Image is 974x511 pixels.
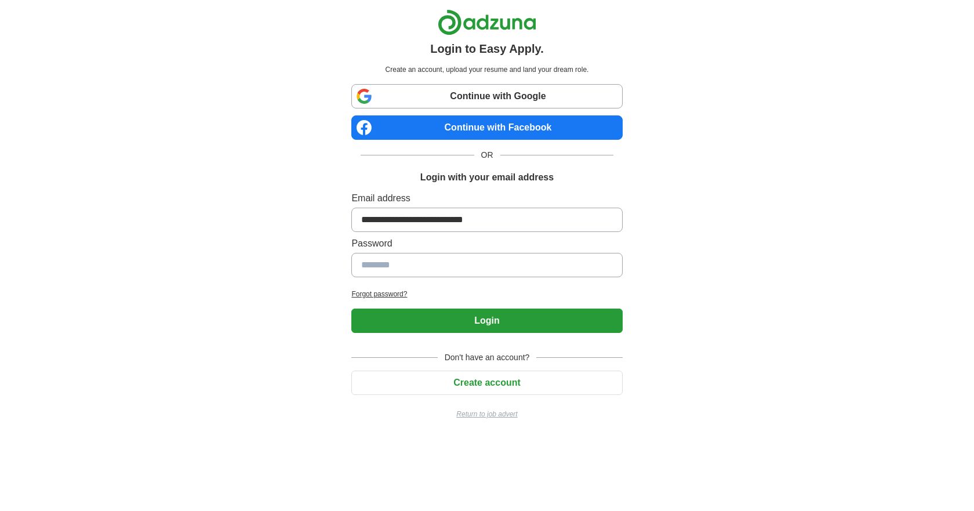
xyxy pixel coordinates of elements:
[351,115,622,140] a: Continue with Facebook
[351,378,622,387] a: Create account
[351,409,622,419] a: Return to job advert
[351,371,622,395] button: Create account
[351,191,622,205] label: Email address
[474,149,500,161] span: OR
[420,171,554,184] h1: Login with your email address
[351,84,622,108] a: Continue with Google
[351,237,622,251] label: Password
[430,40,544,57] h1: Login to Easy Apply.
[438,9,536,35] img: Adzuna logo
[351,309,622,333] button: Login
[351,289,622,299] a: Forgot password?
[438,351,537,364] span: Don't have an account?
[354,64,620,75] p: Create an account, upload your resume and land your dream role.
